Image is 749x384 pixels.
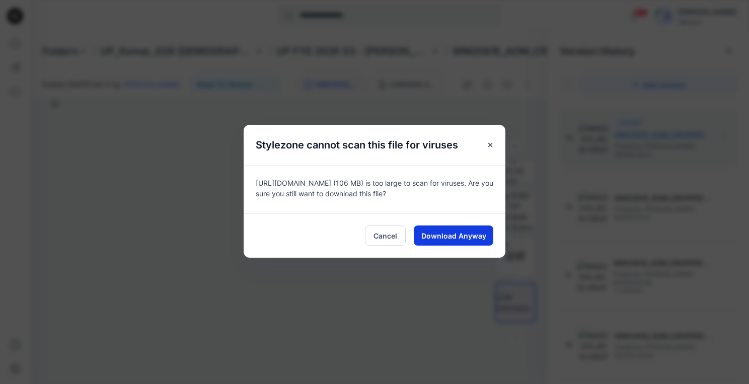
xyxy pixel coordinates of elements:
[414,225,493,246] button: Download Anyway
[244,125,470,165] h5: Stylezone cannot scan this file for viruses
[244,165,505,213] div: [URL][DOMAIN_NAME] (106 MB) is too large to scan for viruses. Are you sure you still want to down...
[421,231,486,241] span: Download Anyway
[373,231,397,241] span: Cancel
[481,136,499,154] button: Close
[365,225,406,246] button: Cancel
